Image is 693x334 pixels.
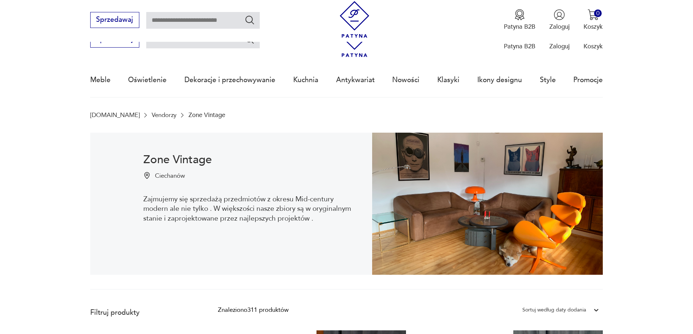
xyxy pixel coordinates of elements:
p: Zajmujemy się sprzedażą przedmiotów z okresu Mid-century modern ale nie tylko . W większości nasz... [143,194,358,223]
img: Ikonka pinezki mapy [143,172,151,179]
a: Vendorzy [152,112,176,118]
p: Koszyk [584,23,603,31]
p: Koszyk [584,42,603,51]
button: Zaloguj [549,9,570,31]
a: Dekoracje i przechowywanie [184,63,275,97]
a: Nowości [392,63,419,97]
div: Znaleziono 311 produktów [218,305,288,315]
button: Patyna B2B [504,9,535,31]
img: Patyna - sklep z meblami i dekoracjami vintage [336,1,373,38]
a: Meble [90,63,111,97]
a: Ikony designu [477,63,522,97]
p: Filtruj produkty [90,308,197,317]
button: Sprzedawaj [90,12,139,28]
img: Ikonka użytkownika [554,9,565,20]
a: Oświetlenie [128,63,167,97]
p: Zone Vintage [188,112,225,118]
a: Antykwariat [336,63,375,97]
a: Kuchnia [293,63,318,97]
div: 0 [594,9,602,17]
a: Klasyki [437,63,459,97]
p: Zaloguj [549,23,570,31]
img: Ikona koszyka [588,9,599,20]
a: Promocje [573,63,603,97]
a: Sprzedawaj [90,17,139,23]
p: Patyna B2B [504,42,535,51]
button: Szukaj [244,15,255,25]
p: Ciechanów [155,172,185,180]
div: Sortuj według daty dodania [522,305,586,315]
h1: Zone Vintage [143,154,358,165]
button: Szukaj [244,34,255,45]
p: Patyna B2B [504,23,535,31]
img: Zone Vintage [372,133,603,275]
img: Ikona medalu [514,9,525,20]
a: [DOMAIN_NAME] [90,112,140,118]
button: 0Koszyk [584,9,603,31]
a: Ikona medaluPatyna B2B [504,9,535,31]
p: Zaloguj [549,42,570,51]
a: Sprzedawaj [90,37,139,43]
a: Style [540,63,556,97]
img: Zone Vintage [104,154,133,183]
